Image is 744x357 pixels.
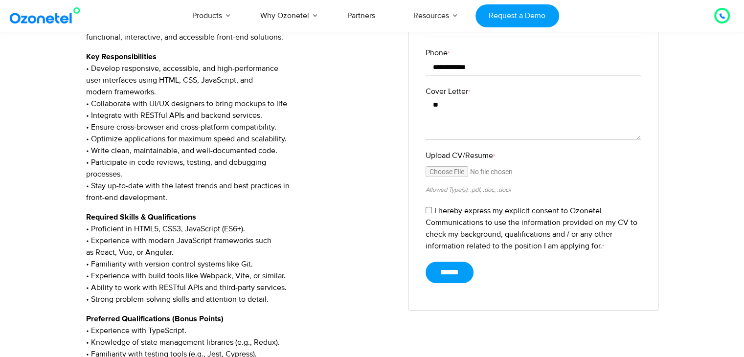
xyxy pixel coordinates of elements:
[426,150,641,161] label: Upload CV/Resume
[426,186,511,194] small: Allowed Type(s): .pdf, .doc, .docx
[426,47,641,59] label: Phone
[86,53,157,61] strong: Key Responsibilities
[426,206,637,251] label: I hereby express my explicit consent to Ozonetel Communications to use the information provided o...
[426,86,641,97] label: Cover Letter
[86,213,196,221] strong: Required Skills & Qualifications
[86,315,224,323] strong: Preferred Qualifications (Bonus Points)
[475,4,559,27] a: Request a Demo
[86,211,394,305] p: • Proficient in HTML5, CSS3, JavaScript (ES6+). • Experience with modern JavaScript frameworks su...
[86,51,394,203] p: • Develop responsive, accessible, and high-performance user interfaces using HTML, CSS, JavaScrip...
